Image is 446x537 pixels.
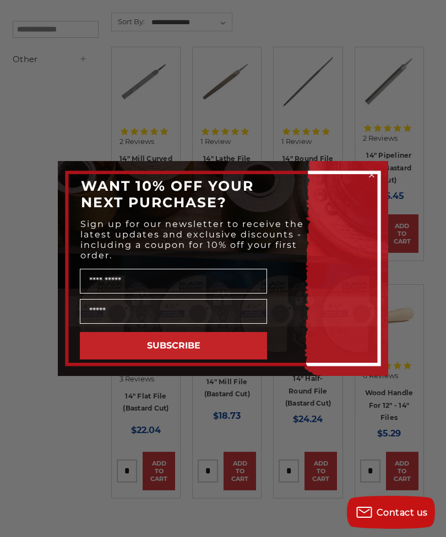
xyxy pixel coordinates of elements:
button: Contact us [347,496,435,529]
button: SUBSCRIBE [80,332,267,359]
span: WANT 10% OFF YOUR NEXT PURCHASE? [81,178,254,211]
span: Sign up for our newsletter to receive the latest updates and exclusive discounts - including a co... [80,219,304,261]
input: Email [80,299,267,324]
span: Contact us [377,507,428,518]
button: Close dialog [366,169,377,180]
